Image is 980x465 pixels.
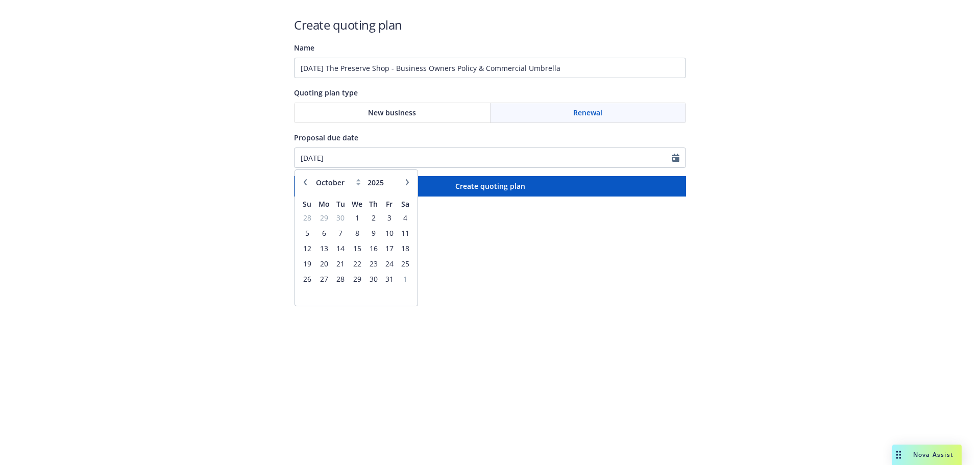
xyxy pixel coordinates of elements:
td: 31 [381,271,397,286]
span: We [352,199,362,209]
span: 28 [334,273,348,285]
svg: Calendar [672,154,679,162]
td: 22 [349,256,365,271]
span: 10 [382,227,396,239]
td: 13 [315,240,332,256]
span: 4 [399,211,412,224]
span: 28 [300,211,314,224]
span: 7 [334,227,348,239]
td: empty-day-cell [333,286,349,302]
span: 24 [382,257,396,270]
td: 14 [333,240,349,256]
td: 30 [333,210,349,225]
span: 1 [399,273,412,285]
span: Nova Assist [913,450,953,459]
td: empty-day-cell [381,286,397,302]
td: 1 [398,271,413,286]
td: 29 [315,210,332,225]
td: 21 [333,256,349,271]
span: 29 [350,273,364,285]
span: 5 [300,227,314,239]
span: Fr [386,199,393,209]
button: Nova Assist [892,445,962,465]
td: 4 [398,210,413,225]
td: 11 [398,225,413,240]
td: 24 [381,256,397,271]
td: 7 [333,225,349,240]
td: 20 [315,256,332,271]
span: 17 [382,242,396,255]
td: 28 [333,271,349,286]
span: 26 [300,273,314,285]
span: Create quoting plan [455,181,525,191]
td: 2 [365,210,381,225]
span: 15 [350,242,364,255]
td: empty-day-cell [349,286,365,302]
td: 16 [365,240,381,256]
td: empty-day-cell [299,286,315,302]
span: Renewal [573,107,602,118]
span: Proposal due date [294,133,358,142]
span: 20 [316,257,331,270]
span: 1 [350,211,364,224]
span: 23 [366,257,380,270]
span: Su [303,199,311,209]
span: Th [369,199,378,209]
span: Sa [401,199,409,209]
td: 9 [365,225,381,240]
td: 3 [381,210,397,225]
input: MM/DD/YYYY [295,148,672,167]
span: 9 [366,227,380,239]
span: 31 [382,273,396,285]
span: 8 [350,227,364,239]
td: empty-day-cell [398,286,413,302]
span: 13 [316,242,331,255]
span: 12 [300,242,314,255]
td: 17 [381,240,397,256]
td: 30 [365,271,381,286]
span: 16 [366,242,380,255]
td: 1 [349,210,365,225]
span: Name [294,43,314,53]
span: 21 [334,257,348,270]
td: 29 [349,271,365,286]
input: Quoting plan name [294,58,686,78]
span: 11 [399,227,412,239]
span: 18 [399,242,412,255]
td: 25 [398,256,413,271]
td: 19 [299,256,315,271]
span: 29 [316,211,331,224]
td: 15 [349,240,365,256]
span: Quoting plan type [294,88,358,97]
span: 2 [366,211,380,224]
td: 27 [315,271,332,286]
td: 5 [299,225,315,240]
span: Tu [336,199,345,209]
td: 18 [398,240,413,256]
span: 30 [366,273,380,285]
span: Mo [318,199,330,209]
span: 25 [399,257,412,270]
td: 23 [365,256,381,271]
span: 6 [316,227,331,239]
span: New business [368,107,416,118]
span: 22 [350,257,364,270]
div: Drag to move [892,445,905,465]
td: empty-day-cell [365,286,381,302]
td: 6 [315,225,332,240]
button: Create quoting plan [294,176,686,197]
td: 10 [381,225,397,240]
span: 3 [382,211,396,224]
td: 28 [299,210,315,225]
span: 14 [334,242,348,255]
h1: Create quoting plan [294,16,686,33]
span: 30 [334,211,348,224]
span: 27 [316,273,331,285]
td: 8 [349,225,365,240]
td: 12 [299,240,315,256]
span: 19 [300,257,314,270]
td: empty-day-cell [315,286,332,302]
td: 26 [299,271,315,286]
